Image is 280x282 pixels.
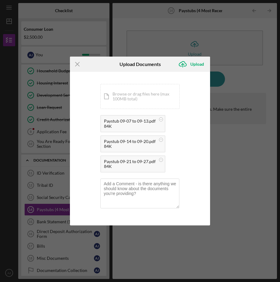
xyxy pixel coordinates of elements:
button: Upload [175,58,210,70]
div: 84K [104,144,156,149]
h6: Upload Documents [119,61,161,67]
div: Paystub 09-21 to 09-27.pdf [104,159,156,164]
div: 84K [104,164,156,169]
div: Paystub 09-07 to 09-13.pdf [104,119,156,124]
div: Paystub 09-14 to 09-20.pdf [104,139,156,144]
div: Upload [190,58,204,70]
div: 84K [104,124,156,129]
